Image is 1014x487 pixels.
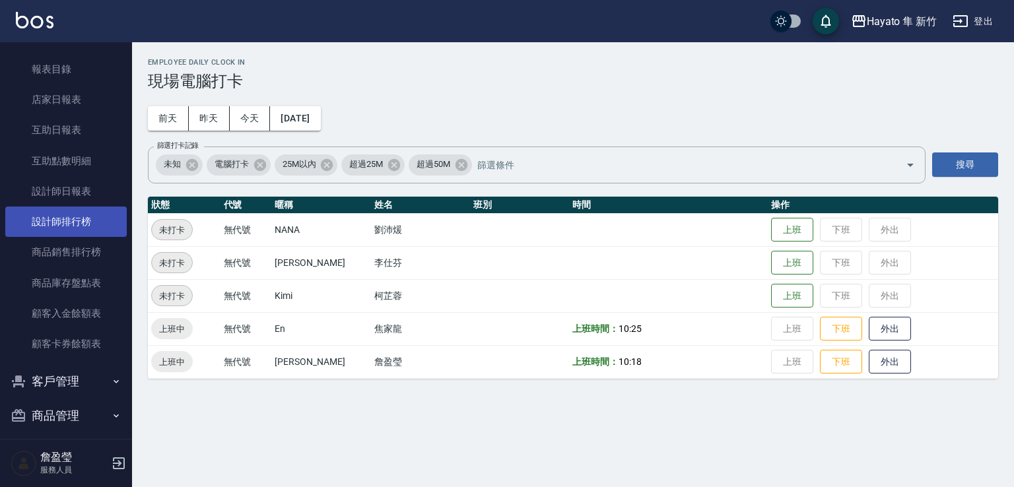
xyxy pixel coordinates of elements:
span: 未知 [156,158,189,171]
span: 未打卡 [152,256,192,270]
span: 未打卡 [152,289,192,303]
td: 無代號 [220,213,272,246]
button: 登出 [947,9,998,34]
input: 篩選條件 [474,153,883,176]
div: 電腦打卡 [207,154,271,176]
th: 暱稱 [271,197,370,214]
button: 下班 [820,317,862,341]
button: 商品管理 [5,399,127,433]
th: 時間 [569,197,768,214]
button: 客戶管理 [5,364,127,399]
div: 超過50M [409,154,472,176]
p: 服務人員 [40,464,108,476]
a: 設計師排行榜 [5,207,127,237]
a: 顧客卡券餘額表 [5,329,127,359]
td: 無代號 [220,279,272,312]
a: 店家日報表 [5,84,127,115]
div: Hayato 隼 新竹 [867,13,937,30]
button: Open [900,154,921,176]
td: Kimi [271,279,370,312]
button: 外出 [869,317,911,341]
button: 外出 [869,350,911,374]
a: 商品庫存盤點表 [5,268,127,298]
td: 焦家龍 [371,312,470,345]
td: 無代號 [220,246,272,279]
th: 操作 [768,197,998,214]
h3: 現場電腦打卡 [148,72,998,90]
button: 上班 [771,251,813,275]
button: 紅利點數設定 [5,432,127,467]
td: 無代號 [220,312,272,345]
label: 篩選打卡記錄 [157,141,199,150]
span: 上班中 [151,322,193,336]
span: 超過25M [341,158,391,171]
span: 超過50M [409,158,458,171]
button: save [813,8,839,34]
button: 昨天 [189,106,230,131]
button: 今天 [230,106,271,131]
th: 班別 [470,197,569,214]
a: 設計師日報表 [5,176,127,207]
a: 商品銷售排行榜 [5,237,127,267]
b: 上班時間： [572,323,619,334]
a: 顧客入金餘額表 [5,298,127,329]
button: Hayato 隼 新竹 [846,8,942,35]
a: 互助點數明細 [5,146,127,176]
h2: Employee Daily Clock In [148,58,998,67]
td: 劉沛煖 [371,213,470,246]
th: 代號 [220,197,272,214]
b: 上班時間： [572,356,619,367]
td: 詹盈瑩 [371,345,470,378]
span: 10:18 [619,356,642,367]
div: 超過25M [341,154,405,176]
button: 下班 [820,350,862,374]
td: 無代號 [220,345,272,378]
button: 上班 [771,284,813,308]
div: 未知 [156,154,203,176]
h5: 詹盈瑩 [40,451,108,464]
td: En [271,312,370,345]
td: 柯芷蓉 [371,279,470,312]
td: [PERSON_NAME] [271,345,370,378]
button: 搜尋 [932,152,998,177]
a: 互助日報表 [5,115,127,145]
span: 未打卡 [152,223,192,237]
span: 電腦打卡 [207,158,257,171]
img: Person [11,450,37,476]
td: [PERSON_NAME] [271,246,370,279]
button: [DATE] [270,106,320,131]
div: 25M以內 [275,154,338,176]
button: 前天 [148,106,189,131]
th: 姓名 [371,197,470,214]
td: 李仕芬 [371,246,470,279]
span: 上班中 [151,355,193,369]
th: 狀態 [148,197,220,214]
a: 報表目錄 [5,54,127,84]
td: NANA [271,213,370,246]
span: 25M以內 [275,158,324,171]
img: Logo [16,12,53,28]
span: 10:25 [619,323,642,334]
button: 上班 [771,218,813,242]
